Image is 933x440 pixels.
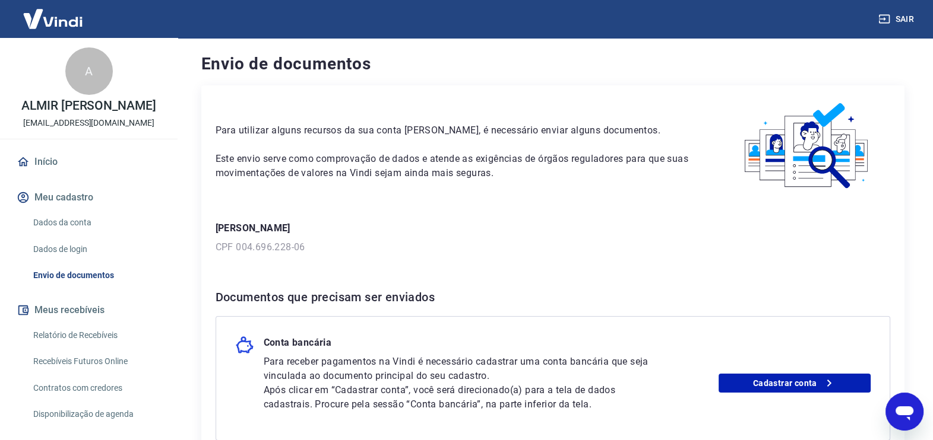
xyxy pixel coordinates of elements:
[876,8,919,30] button: Sair
[264,336,332,355] p: Conta bancária
[14,149,163,175] a: Início
[201,52,904,76] h4: Envio de documentos
[235,336,254,355] img: money_pork.0c50a358b6dafb15dddc3eea48f23780.svg
[65,47,113,95] div: A
[216,240,890,254] p: CPF 004.696.228-06
[29,263,163,288] a: Envio de documentos
[14,184,163,211] button: Meu cadastro
[216,288,890,307] h6: Documentos que precisam ser enviados
[216,123,696,138] p: Para utilizar alguns recursos da sua conta [PERSON_NAME], é necessário enviar alguns documentos.
[216,152,696,180] p: Este envio serve como comprovação de dados e atende as exigências de órgãos reguladores para que ...
[23,117,154,129] p: [EMAIL_ADDRESS][DOMAIN_NAME]
[216,221,890,235] p: [PERSON_NAME]
[264,355,658,383] p: Para receber pagamentos na Vindi é necessário cadastrar uma conta bancária que seja vinculada ao ...
[29,402,163,426] a: Disponibilização de agenda
[14,1,91,37] img: Vindi
[725,100,890,193] img: waiting_documents.41d9841a9773e5fdf392cede4d13b617.svg
[719,374,871,393] a: Cadastrar conta
[29,376,163,400] a: Contratos com credores
[29,349,163,374] a: Recebíveis Futuros Online
[29,237,163,262] a: Dados de login
[885,393,923,431] iframe: Botão para abrir a janela de mensagens
[21,100,156,112] p: ALMIR [PERSON_NAME]
[29,211,163,235] a: Dados da conta
[14,297,163,323] button: Meus recebíveis
[29,323,163,347] a: Relatório de Recebíveis
[264,383,658,412] p: Após clicar em “Cadastrar conta”, você será direcionado(a) para a tela de dados cadastrais. Procu...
